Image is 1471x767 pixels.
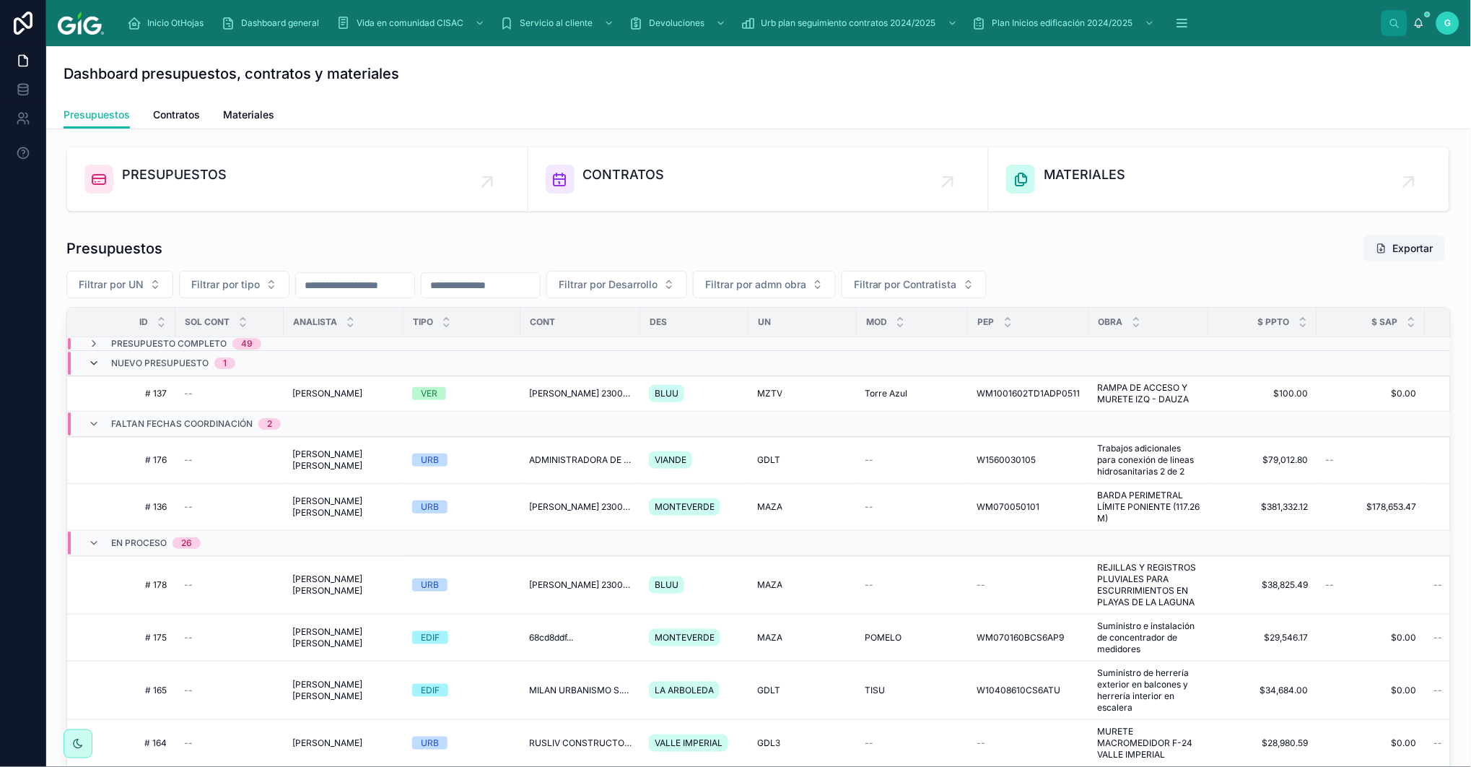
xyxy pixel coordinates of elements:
[217,10,329,36] a: Dashboard general
[865,388,960,399] a: Torre Azul
[757,388,848,399] a: MZTV
[111,418,253,430] span: Faltan fechas coordinación
[530,316,555,328] span: Cont
[223,108,274,122] span: Materiales
[865,632,960,643] a: POMELO
[1364,235,1445,261] button: Exportar
[293,316,337,328] span: Analista
[412,684,512,697] a: EDIF
[111,537,167,549] span: En proceso
[292,448,395,472] a: [PERSON_NAME] [PERSON_NAME]
[241,17,319,29] span: Dashboard general
[650,316,667,328] span: Des
[184,737,275,749] a: --
[757,501,782,513] span: MAZA
[1098,562,1200,608] span: REJILLAS Y REGISTROS PLUVIALES PARA ESCURRIMIENTOS EN PLAYAS DE LA LAGUNA
[655,737,723,749] span: VALLE IMPERIAL
[292,626,395,649] a: [PERSON_NAME] [PERSON_NAME]
[757,454,848,466] a: GDLT
[977,579,986,591] span: --
[1326,454,1335,466] span: --
[1218,579,1309,591] span: $38,825.49
[757,501,848,513] a: MAZA
[758,316,771,328] span: UN
[292,737,395,749] a: [PERSON_NAME]
[865,501,960,513] a: --
[649,626,740,649] a: MONTEVERDE
[1326,388,1417,399] span: $0.00
[267,418,272,430] div: 2
[1445,17,1452,29] span: G
[649,573,740,597] a: BLUU
[865,388,908,399] span: Torre Azul
[153,102,200,131] a: Contratos
[1218,501,1309,513] a: $381,332.12
[79,277,144,292] span: Filtrar por UN
[179,271,289,298] button: Select Button
[757,632,848,643] a: MAZA
[1098,443,1200,477] a: Trabajos adicionales para conexión de lineas hidrosanitarias 2 de 2
[520,17,593,29] span: Servicio al cliente
[1218,685,1309,696] span: $34,684.00
[655,454,686,466] span: VIANDE
[84,454,167,466] a: # 176
[123,10,214,36] a: Inicio OtHojas
[412,578,512,591] a: URB
[529,685,632,696] a: MILAN URBANISMO S.A. DE C.V. 2300000780
[412,387,512,400] a: VER
[865,454,874,466] span: --
[1326,632,1417,643] a: $0.00
[977,685,1061,696] span: W10408610CS6ATU
[866,316,887,328] span: MOD
[84,737,167,749] span: # 164
[64,64,399,84] h1: Dashboard presupuestos, contratos y materiales
[655,501,715,513] span: MONTEVERDE
[655,388,678,399] span: BLUU
[184,388,275,399] a: --
[1098,490,1200,524] a: BARDA PERIMETRAL LÍMITE PONIENTE (117.26 M)
[529,501,632,513] a: [PERSON_NAME] 2300002260
[412,737,512,750] a: URB
[184,454,275,466] a: --
[649,17,704,29] span: Devoluciones
[977,685,1081,696] a: W10408610CS6ATU
[84,579,167,591] span: # 178
[184,685,193,696] span: --
[1434,685,1443,696] span: --
[529,737,632,749] a: RUSLIV CONSTRUCTORA S.A. DE C.V. 2300002292
[115,7,1381,39] div: scrollable content
[292,679,395,702] a: [PERSON_NAME] [PERSON_NAME]
[865,632,902,643] span: POMELO
[139,316,148,328] span: ID
[529,454,632,466] a: ADMINISTRADORA DE PROYECTOS INMOBILIARIOS GIG SA DE CV FILIAL 2100000008
[421,684,440,697] div: EDIF
[84,685,167,696] a: # 165
[1218,454,1309,466] a: $79,012.80
[757,685,780,696] span: GDLT
[757,579,782,591] span: MAZA
[412,631,512,644] a: EDIF
[977,737,1081,749] a: --
[292,573,395,597] span: [PERSON_NAME] [PERSON_NAME]
[842,271,987,298] button: Select Button
[977,454,1081,466] a: W1560030105
[1326,685,1417,696] span: $0.00
[989,147,1450,211] a: MATERIALES
[977,388,1081,399] span: WM1001602TD1ADP0511
[84,501,167,513] span: # 136
[529,579,632,591] a: [PERSON_NAME] 2300002220
[757,454,780,466] span: GDLT
[977,501,1040,513] span: WM070050101
[1099,316,1123,328] span: OBRA
[357,17,463,29] span: Vida en comunidad CISAC
[421,578,439,591] div: URB
[147,17,204,29] span: Inicio OtHojas
[495,10,621,36] a: Servicio al cliente
[1326,579,1417,591] a: --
